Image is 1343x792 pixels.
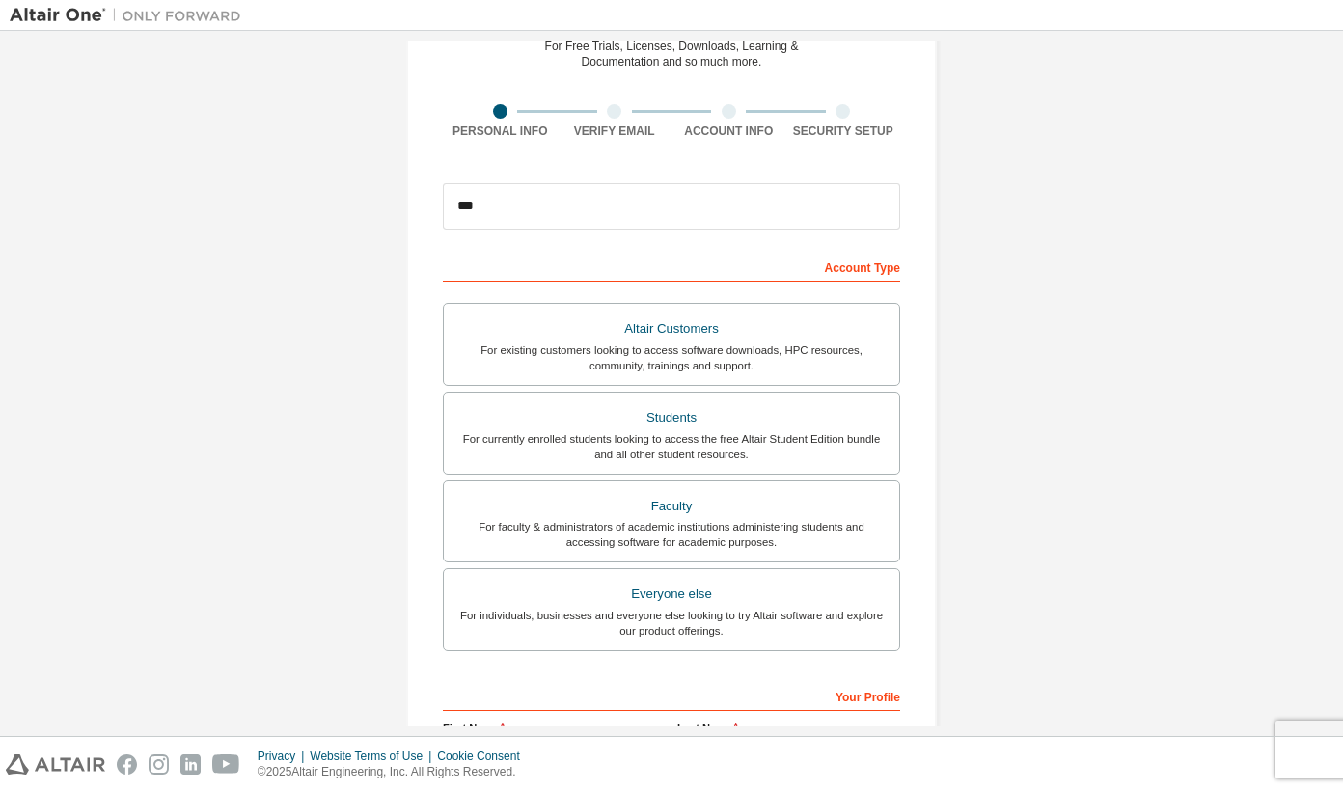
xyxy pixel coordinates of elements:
[212,754,240,775] img: youtube.svg
[443,680,900,711] div: Your Profile
[455,519,888,550] div: For faculty & administrators of academic institutions administering students and accessing softwa...
[258,749,310,764] div: Privacy
[117,754,137,775] img: facebook.svg
[786,123,901,139] div: Security Setup
[437,749,531,764] div: Cookie Consent
[443,251,900,282] div: Account Type
[310,749,437,764] div: Website Terms of Use
[455,493,888,520] div: Faculty
[6,754,105,775] img: altair_logo.svg
[455,404,888,431] div: Students
[443,721,666,736] label: First Name
[455,315,888,342] div: Altair Customers
[443,123,558,139] div: Personal Info
[180,754,201,775] img: linkedin.svg
[677,721,900,736] label: Last Name
[671,123,786,139] div: Account Info
[455,581,888,608] div: Everyone else
[10,6,251,25] img: Altair One
[258,764,532,780] p: © 2025 Altair Engineering, Inc. All Rights Reserved.
[545,39,799,69] div: For Free Trials, Licenses, Downloads, Learning & Documentation and so much more.
[455,431,888,462] div: For currently enrolled students looking to access the free Altair Student Edition bundle and all ...
[455,608,888,639] div: For individuals, businesses and everyone else looking to try Altair software and explore our prod...
[455,342,888,373] div: For existing customers looking to access software downloads, HPC resources, community, trainings ...
[149,754,169,775] img: instagram.svg
[558,123,672,139] div: Verify Email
